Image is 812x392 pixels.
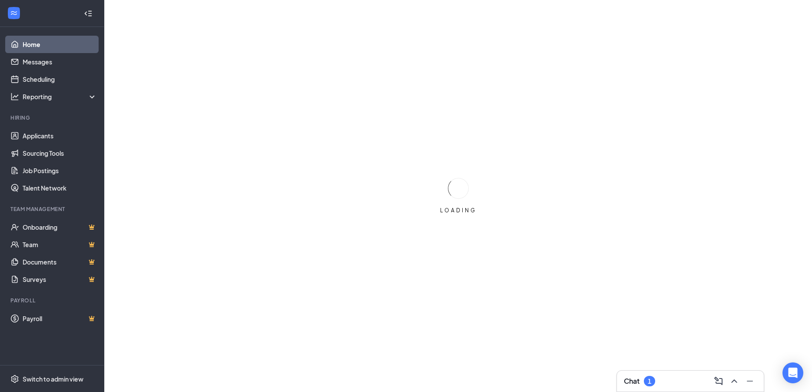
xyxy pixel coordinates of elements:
[727,374,741,388] button: ChevronUp
[10,92,19,101] svg: Analysis
[729,376,739,386] svg: ChevronUp
[782,362,803,383] div: Open Intercom Messenger
[10,297,95,304] div: Payroll
[437,207,480,214] div: LOADING
[10,9,18,17] svg: WorkstreamLogo
[23,70,97,88] a: Scheduling
[23,271,97,288] a: SurveysCrown
[23,310,97,327] a: PayrollCrown
[743,374,757,388] button: Minimize
[23,144,97,162] a: Sourcing Tools
[10,205,95,213] div: Team Management
[84,9,93,18] svg: Collapse
[10,375,19,383] svg: Settings
[23,253,97,271] a: DocumentsCrown
[23,218,97,236] a: OnboardingCrown
[712,374,726,388] button: ComposeMessage
[23,179,97,197] a: Talent Network
[10,114,95,121] div: Hiring
[648,378,651,385] div: 1
[23,53,97,70] a: Messages
[23,92,97,101] div: Reporting
[23,162,97,179] a: Job Postings
[23,375,83,383] div: Switch to admin view
[624,376,640,386] h3: Chat
[23,36,97,53] a: Home
[23,236,97,253] a: TeamCrown
[745,376,755,386] svg: Minimize
[23,127,97,144] a: Applicants
[713,376,724,386] svg: ComposeMessage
